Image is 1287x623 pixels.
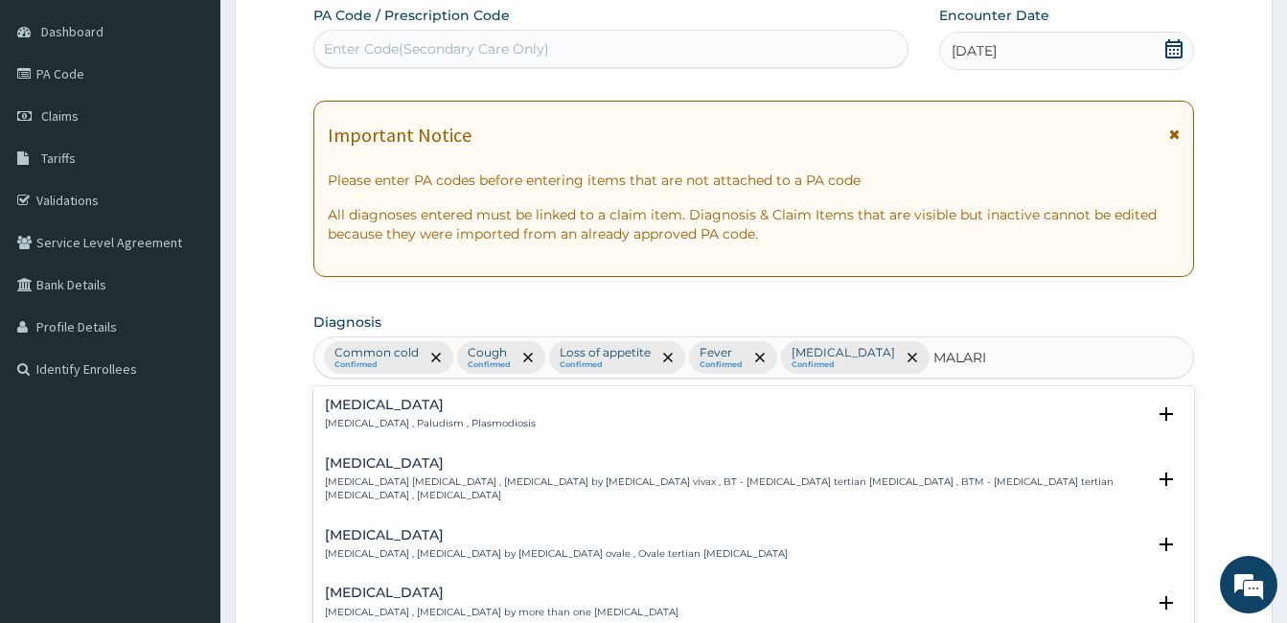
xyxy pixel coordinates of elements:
i: open select status [1155,468,1178,491]
span: remove selection option [519,349,537,366]
i: open select status [1155,533,1178,556]
p: Fever [700,345,743,360]
span: remove selection option [904,349,921,366]
p: [MEDICAL_DATA] [MEDICAL_DATA] , [MEDICAL_DATA] by [MEDICAL_DATA] vivax , BT - [MEDICAL_DATA] tert... [325,475,1145,503]
span: [DATE] [952,41,997,60]
span: Claims [41,107,79,125]
i: open select status [1155,591,1178,614]
div: Enter Code(Secondary Care Only) [324,39,549,58]
span: remove selection option [427,349,445,366]
span: Tariffs [41,150,76,167]
small: Confirmed [560,360,651,370]
small: Confirmed [792,360,895,370]
p: Please enter PA codes before entering items that are not attached to a PA code [328,171,1180,190]
p: [MEDICAL_DATA] , [MEDICAL_DATA] by more than one [MEDICAL_DATA] [325,606,678,619]
h4: [MEDICAL_DATA] [325,456,1145,471]
span: remove selection option [751,349,769,366]
label: PA Code / Prescription Code [313,6,510,25]
p: [MEDICAL_DATA] , [MEDICAL_DATA] by [MEDICAL_DATA] ovale , Ovale tertian [MEDICAL_DATA] [325,547,788,561]
img: d_794563401_company_1708531726252_794563401 [35,96,78,144]
label: Diagnosis [313,312,381,332]
textarea: Type your message and hit 'Enter' [10,418,365,485]
span: remove selection option [659,349,677,366]
h4: [MEDICAL_DATA] [325,398,536,412]
span: We're online! [111,189,264,382]
h4: [MEDICAL_DATA] [325,586,678,600]
small: Confirmed [468,360,511,370]
span: Dashboard [41,23,103,40]
small: Confirmed [700,360,743,370]
div: Minimize live chat window [314,10,360,56]
small: Confirmed [334,360,419,370]
label: Encounter Date [939,6,1049,25]
i: open select status [1155,403,1178,426]
p: [MEDICAL_DATA] , Paludism , Plasmodiosis [325,417,536,430]
h1: Important Notice [328,125,471,146]
p: Cough [468,345,511,360]
h4: [MEDICAL_DATA] [325,528,788,542]
p: All diagnoses entered must be linked to a claim item. Diagnosis & Claim Items that are visible bu... [328,205,1180,243]
p: [MEDICAL_DATA] [792,345,895,360]
div: Chat with us now [100,107,322,132]
p: Loss of appetite [560,345,651,360]
p: Common cold [334,345,419,360]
